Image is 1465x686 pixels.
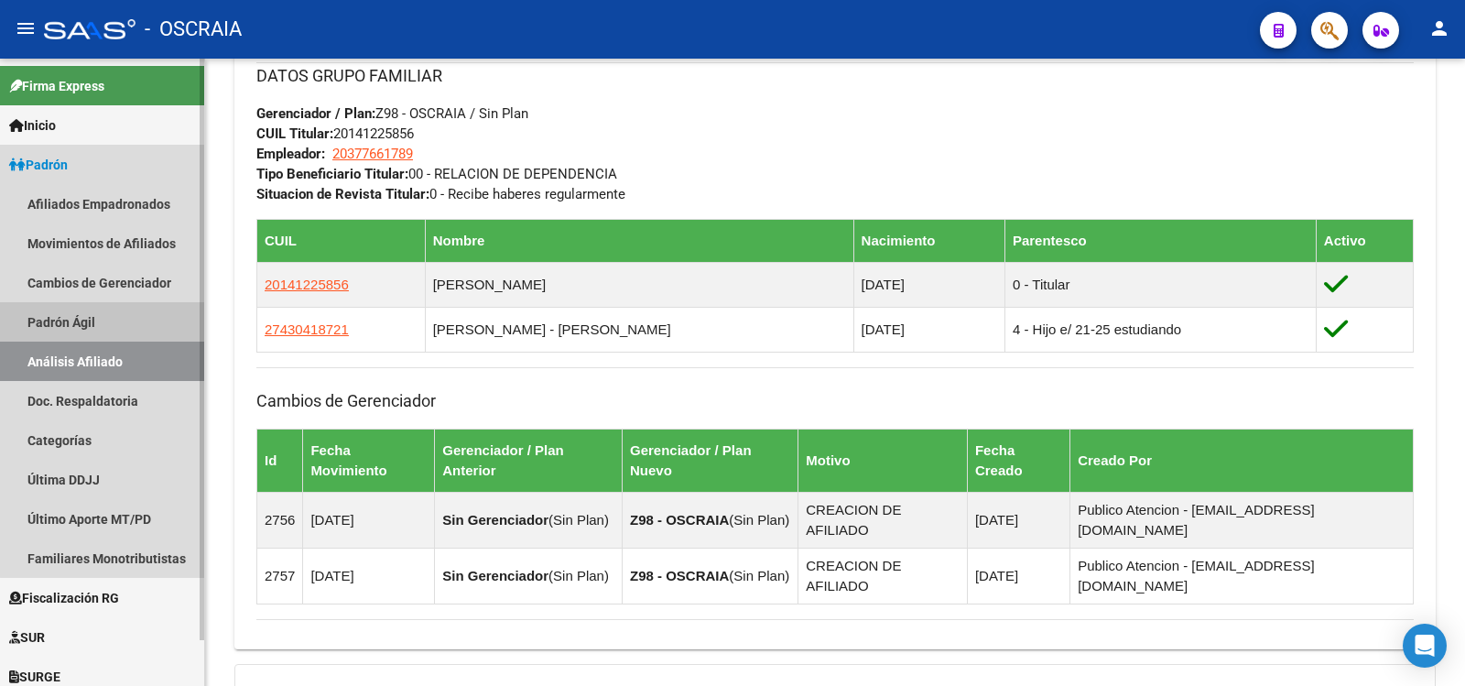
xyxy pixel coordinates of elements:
span: 20141225856 [256,125,414,142]
span: 20141225856 [265,277,349,292]
span: Sin Plan [553,512,604,528]
span: Sin Plan [733,568,785,583]
th: Motivo [798,429,968,492]
mat-icon: menu [15,17,37,39]
td: Publico Atencion - [EMAIL_ADDRESS][DOMAIN_NAME] [1070,548,1414,604]
th: Nombre [425,219,853,262]
td: [DATE] [303,492,435,548]
strong: Empleador: [256,146,325,162]
th: Gerenciador / Plan Anterior [435,429,623,492]
td: [DATE] [853,262,1004,307]
div: Open Intercom Messenger [1403,624,1447,668]
span: Z98 - OSCRAIA / Sin Plan [256,105,528,122]
span: 27430418721 [265,321,349,337]
strong: Gerenciador / Plan: [256,105,375,122]
td: 4 - Hijo e/ 21-25 estudiando [1004,307,1316,352]
span: Sin Plan [733,512,785,528]
th: Gerenciador / Plan Nuevo [623,429,798,492]
strong: Situacion de Revista Titular: [256,186,429,202]
span: Sin Plan [553,568,604,583]
h3: Cambios de Gerenciador [256,388,1414,414]
strong: Tipo Beneficiario Titular: [256,166,408,182]
th: Id [257,429,303,492]
td: [DATE] [967,492,1069,548]
span: - OSCRAIA [145,9,242,49]
th: Parentesco [1004,219,1316,262]
span: 20377661789 [332,146,413,162]
td: [DATE] [303,548,435,604]
td: [DATE] [853,307,1004,352]
td: 2756 [257,492,303,548]
span: Fiscalización RG [9,588,119,608]
td: ( ) [435,548,623,604]
td: ( ) [623,548,798,604]
td: ( ) [623,492,798,548]
span: 0 - Recibe haberes regularmente [256,186,625,202]
th: Nacimiento [853,219,1004,262]
strong: CUIL Titular: [256,125,333,142]
mat-icon: person [1428,17,1450,39]
span: Padrón [9,155,68,175]
strong: Z98 - OSCRAIA [630,568,729,583]
td: 0 - Titular [1004,262,1316,307]
th: Fecha Creado [967,429,1069,492]
td: Publico Atencion - [EMAIL_ADDRESS][DOMAIN_NAME] [1070,492,1414,548]
td: CREACION DE AFILIADO [798,548,968,604]
th: Fecha Movimiento [303,429,435,492]
th: Activo [1316,219,1413,262]
span: 00 - RELACION DE DEPENDENCIA [256,166,617,182]
strong: Sin Gerenciador [442,568,548,583]
span: SUR [9,627,45,648]
strong: Sin Gerenciador [442,512,548,528]
span: Firma Express [9,76,104,96]
strong: Z98 - OSCRAIA [630,512,729,528]
span: Inicio [9,115,56,136]
td: [DATE] [967,548,1069,604]
th: Creado Por [1070,429,1414,492]
td: ( ) [435,492,623,548]
th: CUIL [257,219,426,262]
td: [PERSON_NAME] - [PERSON_NAME] [425,307,853,352]
h3: DATOS GRUPO FAMILIAR [256,63,1414,89]
td: [PERSON_NAME] [425,262,853,307]
td: CREACION DE AFILIADO [798,492,968,548]
td: 2757 [257,548,303,604]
